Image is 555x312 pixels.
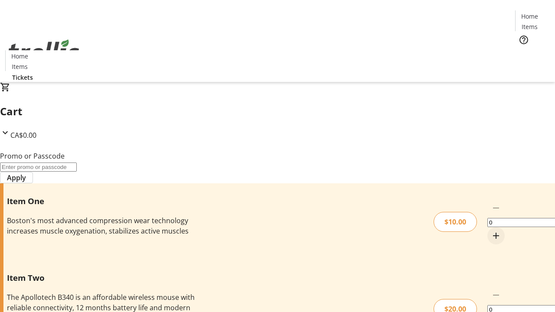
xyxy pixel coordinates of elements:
[7,195,196,207] h3: Item One
[487,227,505,244] button: Increment by one
[516,12,543,21] a: Home
[516,22,543,31] a: Items
[515,31,532,49] button: Help
[434,212,477,232] div: $10.00
[6,52,33,61] a: Home
[7,215,196,236] div: Boston's most advanced compression wear technology increases muscle oxygenation, stabilizes activ...
[6,62,33,71] a: Items
[5,30,82,73] img: Orient E2E Organization d0hUur2g40's Logo
[521,12,538,21] span: Home
[522,22,538,31] span: Items
[515,50,550,59] a: Tickets
[11,52,28,61] span: Home
[522,50,543,59] span: Tickets
[10,130,36,140] span: CA$0.00
[5,73,40,82] a: Tickets
[7,172,26,183] span: Apply
[12,62,28,71] span: Items
[12,73,33,82] span: Tickets
[7,272,196,284] h3: Item Two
